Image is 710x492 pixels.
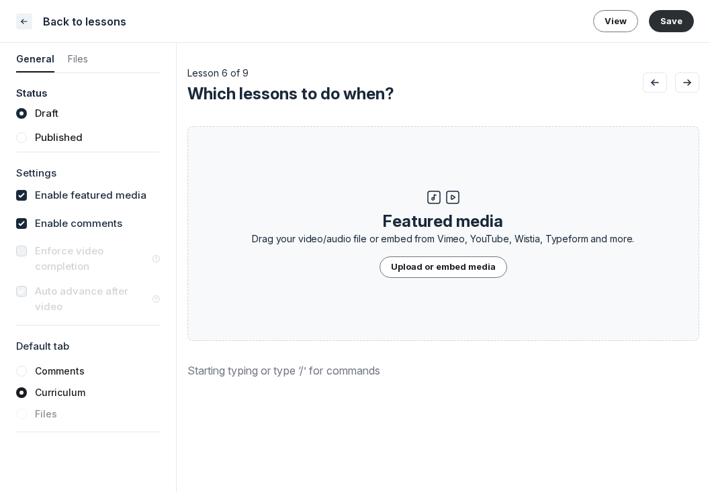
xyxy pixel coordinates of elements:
[35,131,83,144] label: Published
[16,166,56,181] span: Settings
[35,284,147,314] label: Auto advance after video
[675,72,699,93] button: Go to next lesson
[43,15,126,28] span: Back to lessons
[643,72,667,93] button: Go to previous lesson
[16,13,32,30] button: Close
[35,188,146,203] label: Enable featured media
[16,86,48,101] span: Status
[68,52,88,71] span: Files
[35,244,147,274] label: Enforce video completion
[35,364,160,378] label: Comments
[187,83,644,105] button: Which lessons to do when?
[187,67,249,79] span: Lesson 6 of 9
[593,10,638,32] button: View
[35,407,160,421] label: Files
[35,216,122,232] label: Enable comments
[16,52,54,66] span: General
[252,232,634,246] p: Drag your video/audio file or embed from Vimeo, YouTube, Wistia, Typeform and more.
[380,256,507,278] button: Upload or embed media
[187,84,394,103] span: Which lessons to do when?
[35,107,58,120] label: Draft
[35,386,160,399] label: Curriculum
[16,339,69,354] span: Default tab
[252,211,634,232] h4: Featured media
[649,10,694,32] button: Save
